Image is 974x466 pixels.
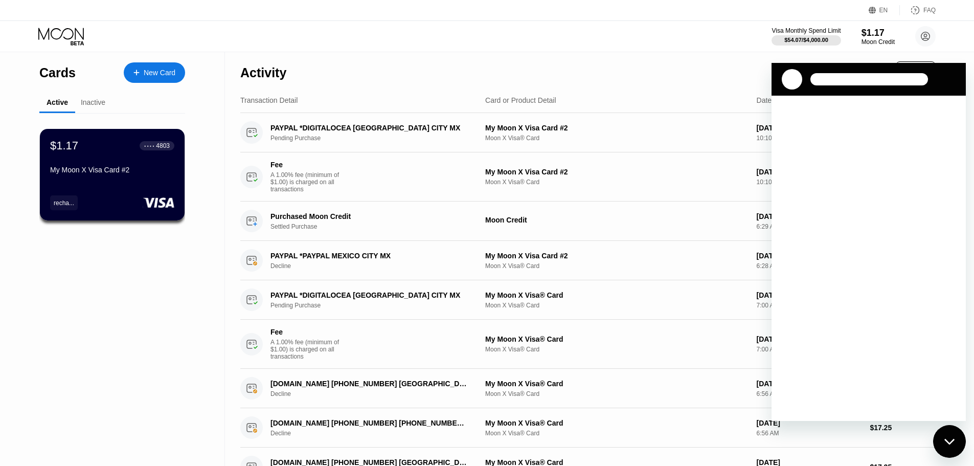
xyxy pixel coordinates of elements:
[270,262,484,270] div: Decline
[784,37,828,43] div: $54.07 / $4,000.00
[270,380,469,388] div: [DOMAIN_NAME] [PHONE_NUMBER] [GEOGRAPHIC_DATA][PERSON_NAME] [GEOGRAPHIC_DATA]
[900,5,936,15] div: FAQ
[757,135,862,142] div: 10:10 AM
[144,144,154,147] div: ● ● ● ●
[757,390,862,397] div: 6:56 AM
[270,339,347,360] div: A 1.00% fee (minimum of $1.00) is charged on all transactions
[485,302,749,309] div: Moon X Visa® Card
[485,291,749,299] div: My Moon X Visa® Card
[270,419,469,427] div: [DOMAIN_NAME] [PHONE_NUMBER] [PHONE_NUMBER] US
[240,202,936,241] div: Purchased Moon CreditSettled PurchaseMoon Credit[DATE]6:29 AM$5.01
[870,424,936,432] div: $17.25
[757,430,862,437] div: 6:56 AM
[270,430,484,437] div: Decline
[270,252,469,260] div: PAYPAL *PAYPAL MEXICO CITY MX
[933,425,966,458] iframe: Button to launch messaging window
[240,65,286,80] div: Activity
[270,161,342,169] div: Fee
[270,212,469,220] div: Purchased Moon Credit
[757,96,796,104] div: Date & Time
[50,166,174,174] div: My Moon X Visa Card #2
[40,129,185,220] div: $1.17● ● ● ●4803My Moon X Visa Card #2recha...
[757,179,862,186] div: 10:10 AM
[923,7,936,14] div: FAQ
[240,408,936,448] div: [DOMAIN_NAME] [PHONE_NUMBER] [PHONE_NUMBER] USDeclineMy Moon X Visa® CardMoon X Visa® Card[DATE]6...
[50,195,78,210] div: recha...
[757,252,862,260] div: [DATE]
[485,135,749,142] div: Moon X Visa® Card
[757,223,862,230] div: 6:29 AM
[270,328,342,336] div: Fee
[862,28,895,46] div: $1.17Moon Credit
[50,139,78,152] div: $1.17
[772,63,966,421] iframe: Messaging window
[270,390,484,397] div: Decline
[270,124,469,132] div: PAYPAL *DIGITALOCEA [GEOGRAPHIC_DATA] CITY MX
[485,262,749,270] div: Moon X Visa® Card
[485,390,749,397] div: Moon X Visa® Card
[757,291,862,299] div: [DATE]
[270,135,484,142] div: Pending Purchase
[862,38,895,46] div: Moon Credit
[485,179,749,186] div: Moon X Visa® Card
[81,98,105,106] div: Inactive
[240,152,936,202] div: FeeA 1.00% fee (minimum of $1.00) is charged on all transactionsMy Moon X Visa Card #2Moon X Visa...
[47,98,68,106] div: Active
[270,171,347,193] div: A 1.00% fee (minimum of $1.00) is charged on all transactions
[757,335,862,343] div: [DATE]
[240,113,936,152] div: PAYPAL *DIGITALOCEA [GEOGRAPHIC_DATA] CITY MXPending PurchaseMy Moon X Visa Card #2Moon X Visa® C...
[270,302,484,309] div: Pending Purchase
[485,124,749,132] div: My Moon X Visa Card #2
[124,62,185,83] div: New Card
[772,27,841,34] div: Visa Monthly Spend Limit
[485,430,749,437] div: Moon X Visa® Card
[485,96,556,104] div: Card or Product Detail
[39,65,76,80] div: Cards
[757,168,862,176] div: [DATE]
[485,252,749,260] div: My Moon X Visa Card #2
[757,212,862,220] div: [DATE]
[757,346,862,353] div: 7:00 AM
[772,27,841,46] div: Visa Monthly Spend Limit$54.07/$4,000.00
[156,142,170,149] div: 4803
[896,61,936,79] div: Export
[485,216,749,224] div: Moon Credit
[757,262,862,270] div: 6:28 AM
[757,124,862,132] div: [DATE]
[757,302,862,309] div: 7:00 AM
[485,419,749,427] div: My Moon X Visa® Card
[485,168,749,176] div: My Moon X Visa Card #2
[240,96,298,104] div: Transaction Detail
[240,241,936,280] div: PAYPAL *PAYPAL MEXICO CITY MXDeclineMy Moon X Visa Card #2Moon X Visa® Card[DATE]6:28 AM$0.27
[240,280,936,320] div: PAYPAL *DIGITALOCEA [GEOGRAPHIC_DATA] CITY MXPending PurchaseMy Moon X Visa® CardMoon X Visa® Car...
[862,28,895,38] div: $1.17
[270,291,469,299] div: PAYPAL *DIGITALOCEA [GEOGRAPHIC_DATA] CITY MX
[485,335,749,343] div: My Moon X Visa® Card
[757,419,862,427] div: [DATE]
[240,320,936,369] div: FeeA 1.00% fee (minimum of $1.00) is charged on all transactionsMy Moon X Visa® CardMoon X Visa® ...
[869,5,900,15] div: EN
[757,380,862,388] div: [DATE]
[270,223,484,230] div: Settled Purchase
[485,380,749,388] div: My Moon X Visa® Card
[54,199,74,207] div: recha...
[240,369,936,408] div: [DOMAIN_NAME] [PHONE_NUMBER] [GEOGRAPHIC_DATA][PERSON_NAME] [GEOGRAPHIC_DATA]DeclineMy Moon X Vis...
[485,346,749,353] div: Moon X Visa® Card
[879,7,888,14] div: EN
[144,69,175,77] div: New Card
